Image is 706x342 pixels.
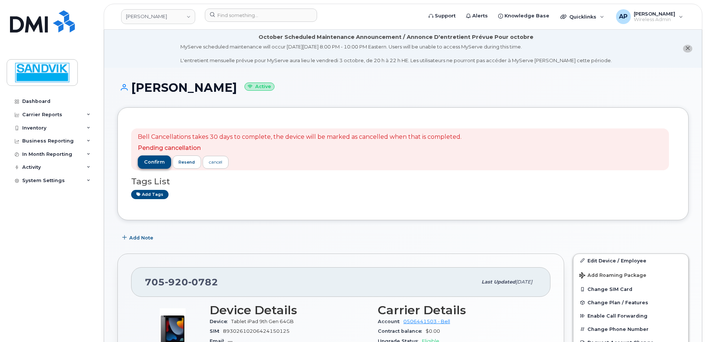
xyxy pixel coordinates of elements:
[573,309,688,322] button: Enable Call Forwarding
[165,276,188,288] span: 920
[131,177,675,186] h3: Tags List
[117,81,689,94] h1: [PERSON_NAME]
[573,267,688,282] button: Add Roaming Package
[378,304,537,317] h3: Carrier Details
[138,133,462,141] p: Bell Cancellations takes 30 days to complete, the device will be marked as cancelled when that is...
[180,43,612,64] div: MyServe scheduled maintenance will occur [DATE][DATE] 8:00 PM - 10:00 PM Eastern. Users will be u...
[573,254,688,267] a: Edit Device / Employee
[145,276,218,288] span: 705
[210,304,369,317] h3: Device Details
[587,313,647,319] span: Enable Call Forwarding
[210,328,223,334] span: SIM
[138,144,462,152] p: Pending cancellation
[378,328,426,334] span: Contract balance
[378,319,403,324] span: Account
[587,300,648,305] span: Change Plan / Features
[573,296,688,309] button: Change Plan / Features
[516,279,532,285] span: [DATE]
[223,328,290,334] span: 89302610206424150125
[244,83,274,91] small: Active
[131,190,169,199] a: Add tags
[138,155,171,169] button: confirm
[117,231,160,245] button: Add Note
[426,328,440,334] span: $0.00
[129,234,153,241] span: Add Note
[144,159,165,165] span: confirm
[683,45,692,53] button: close notification
[179,159,195,165] span: resend
[573,322,688,336] button: Change Phone Number
[573,282,688,296] button: Change SIM Card
[203,156,229,169] a: cancel
[259,33,533,41] div: October Scheduled Maintenance Announcement / Annonce D'entretient Prévue Pour octobre
[188,276,218,288] span: 0782
[209,159,222,165] div: cancel
[231,319,294,324] span: Tablet iPad 9th Gen 64GB
[173,155,202,169] button: resend
[403,319,450,324] a: 0506441503 - Bell
[210,319,231,324] span: Device
[579,272,646,279] span: Add Roaming Package
[482,279,516,285] span: Last updated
